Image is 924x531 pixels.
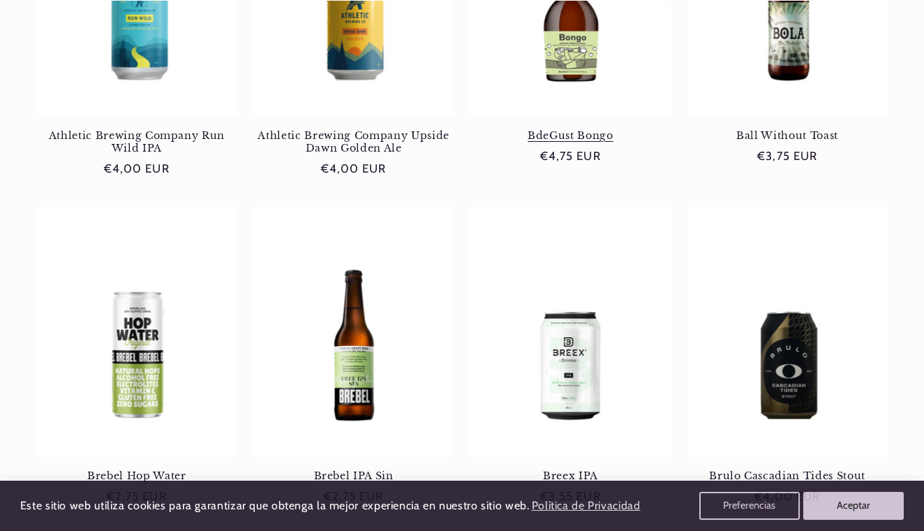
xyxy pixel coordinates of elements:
a: Athletic Brewing Company Run Wild IPA [37,129,237,155]
a: Brebel IPA Sin [253,470,454,482]
a: Política de Privacidad (opens in a new tab) [529,494,642,518]
a: Breex IPA [470,470,671,482]
button: Aceptar [803,492,904,520]
a: Brebel Hop Water [37,470,237,482]
span: Este sitio web utiliza cookies para garantizar que obtenga la mejor experiencia en nuestro sitio ... [20,499,530,512]
a: Athletic Brewing Company Upside Dawn Golden Ale [253,129,454,155]
a: Brulo Cascadian Tides Stout [687,470,888,482]
a: Ball Without Toast [687,129,888,142]
button: Preferencias [699,492,800,520]
a: BdeGust Bongo [470,129,671,142]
